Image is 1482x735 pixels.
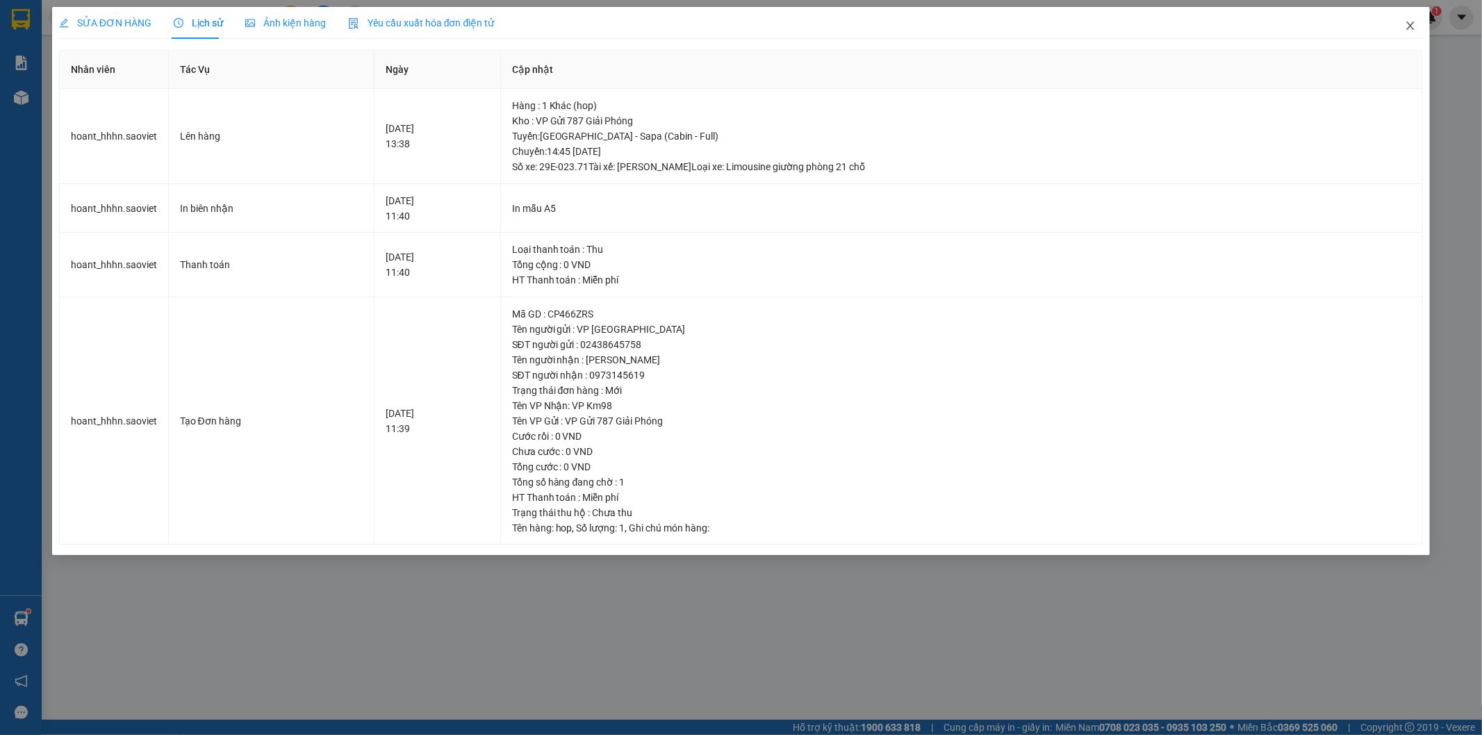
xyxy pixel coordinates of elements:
[512,129,1412,174] div: Tuyến : [GEOGRAPHIC_DATA] - Sapa (Cabin - Full) Chuyến: 14:45 [DATE] Số xe: 29E-023.71 Tài xế: [P...
[512,337,1412,352] div: SĐT người gửi : 02438645758
[512,367,1412,383] div: SĐT người nhận : 0973145619
[512,520,1412,536] div: Tên hàng: , Số lượng: , Ghi chú món hàng:
[620,522,625,534] span: 1
[512,257,1412,272] div: Tổng cộng : 0 VND
[169,51,375,89] th: Tác Vụ
[59,17,151,28] span: SỬA ĐƠN HÀNG
[512,429,1412,444] div: Cước rồi : 0 VND
[180,257,363,272] div: Thanh toán
[245,17,326,28] span: Ảnh kiện hàng
[374,51,500,89] th: Ngày
[512,322,1412,337] div: Tên người gửi : VP [GEOGRAPHIC_DATA]
[1391,7,1430,46] button: Close
[386,121,488,151] div: [DATE] 13:38
[512,490,1412,505] div: HT Thanh toán : Miễn phí
[512,383,1412,398] div: Trạng thái đơn hàng : Mới
[180,201,363,216] div: In biên nhận
[174,18,183,28] span: clock-circle
[512,505,1412,520] div: Trạng thái thu hộ : Chưa thu
[512,398,1412,413] div: Tên VP Nhận: VP Km98
[512,98,1412,113] div: Hàng : 1 Khác (hop)
[174,17,223,28] span: Lịch sử
[59,18,69,28] span: edit
[512,113,1412,129] div: Kho : VP Gửi 787 Giải Phóng
[245,18,255,28] span: picture
[60,51,169,89] th: Nhân viên
[348,17,495,28] span: Yêu cầu xuất hóa đơn điện tử
[180,413,363,429] div: Tạo Đơn hàng
[512,474,1412,490] div: Tổng số hàng đang chờ : 1
[512,352,1412,367] div: Tên người nhận : [PERSON_NAME]
[512,201,1412,216] div: In mẫu A5
[386,249,488,280] div: [DATE] 11:40
[180,129,363,144] div: Lên hàng
[512,413,1412,429] div: Tên VP Gửi : VP Gửi 787 Giải Phóng
[386,406,488,436] div: [DATE] 11:39
[512,272,1412,288] div: HT Thanh toán : Miễn phí
[512,459,1412,474] div: Tổng cước : 0 VND
[60,184,169,233] td: hoant_hhhn.saoviet
[60,89,169,184] td: hoant_hhhn.saoviet
[60,233,169,297] td: hoant_hhhn.saoviet
[60,297,169,545] td: hoant_hhhn.saoviet
[386,193,488,224] div: [DATE] 11:40
[512,306,1412,322] div: Mã GD : CP466ZRS
[512,444,1412,459] div: Chưa cước : 0 VND
[512,242,1412,257] div: Loại thanh toán : Thu
[556,522,573,534] span: hop
[501,51,1424,89] th: Cập nhật
[1405,20,1416,31] span: close
[348,18,359,29] img: icon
